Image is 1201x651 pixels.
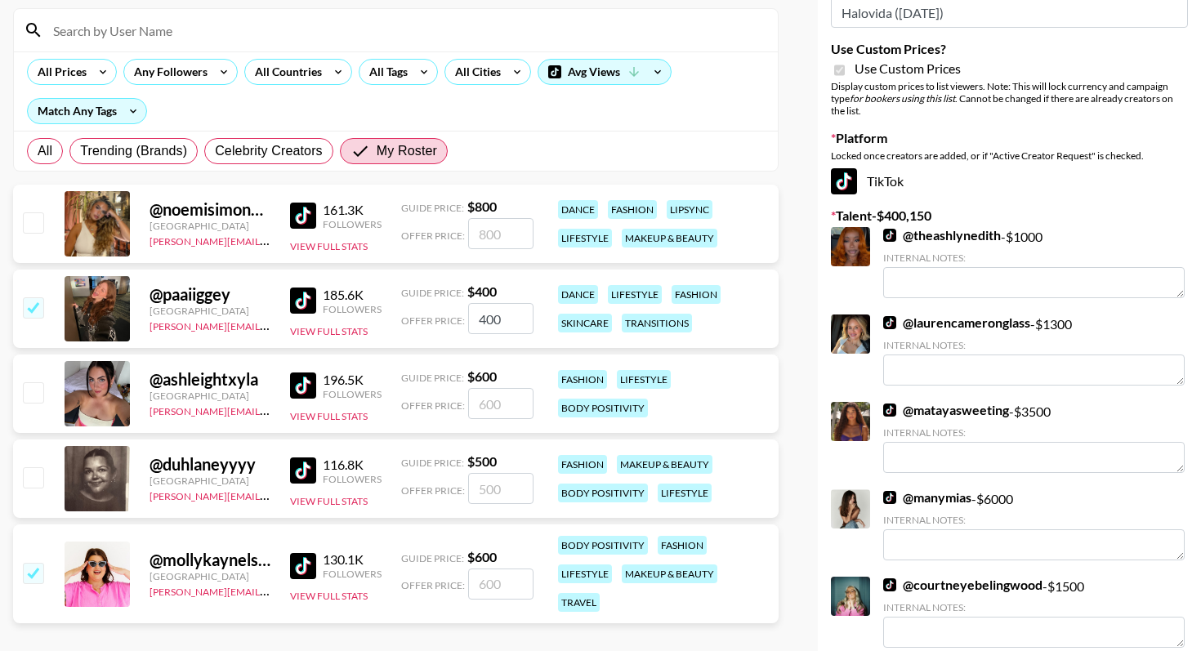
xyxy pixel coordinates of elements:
[883,578,896,591] img: TikTok
[608,285,662,304] div: lifestyle
[43,17,768,43] input: Search by User Name
[672,285,721,304] div: fashion
[558,593,600,612] div: travel
[445,60,504,84] div: All Cities
[401,399,465,412] span: Offer Price:
[883,491,896,504] img: TikTok
[468,218,534,249] input: 800
[558,229,612,247] div: lifestyle
[28,99,146,123] div: Match Any Tags
[558,314,612,332] div: skincare
[150,284,270,305] div: @ paaiiggey
[558,564,612,583] div: lifestyle
[883,227,1185,298] div: - $ 1000
[124,60,211,84] div: Any Followers
[883,514,1185,526] div: Internal Notes:
[467,198,497,214] strong: $ 800
[883,227,1001,243] a: @theashlynedith
[323,551,382,568] div: 130.1K
[150,582,391,598] a: [PERSON_NAME][EMAIL_ADDRESS][DOMAIN_NAME]
[538,60,671,84] div: Avg Views
[558,285,598,304] div: dance
[215,141,323,161] span: Celebrity Creators
[290,325,368,337] button: View Full Stats
[467,283,497,299] strong: $ 400
[467,368,497,384] strong: $ 600
[831,168,857,194] img: TikTok
[667,200,712,219] div: lipsync
[150,475,270,487] div: [GEOGRAPHIC_DATA]
[401,314,465,327] span: Offer Price:
[150,550,270,570] div: @ mollykaynelson
[850,92,955,105] em: for bookers using this list
[290,240,368,252] button: View Full Stats
[150,570,270,582] div: [GEOGRAPHIC_DATA]
[323,372,382,388] div: 196.5K
[401,230,465,242] span: Offer Price:
[658,484,712,502] div: lifestyle
[401,484,465,497] span: Offer Price:
[883,252,1185,264] div: Internal Notes:
[883,314,1185,386] div: - $ 1300
[323,568,382,580] div: Followers
[323,457,382,473] div: 116.8K
[468,473,534,504] input: 500
[558,399,648,417] div: body positivity
[401,372,464,384] span: Guide Price:
[401,579,465,591] span: Offer Price:
[150,369,270,390] div: @ ashleightxyla
[323,303,382,315] div: Followers
[467,549,497,564] strong: $ 600
[831,41,1188,57] label: Use Custom Prices?
[323,473,382,485] div: Followers
[150,220,270,232] div: [GEOGRAPHIC_DATA]
[883,314,1030,331] a: @laurencameronglass
[150,232,391,247] a: [PERSON_NAME][EMAIL_ADDRESS][DOMAIN_NAME]
[290,590,368,602] button: View Full Stats
[883,601,1185,613] div: Internal Notes:
[883,402,1185,473] div: - $ 3500
[558,455,607,474] div: fashion
[883,316,896,329] img: TikTok
[883,402,1009,418] a: @matayasweeting
[558,370,607,389] div: fashion
[150,390,270,402] div: [GEOGRAPHIC_DATA]
[150,454,270,475] div: @ duhlaneyyyy
[658,536,707,555] div: fashion
[377,141,437,161] span: My Roster
[245,60,325,84] div: All Countries
[290,203,316,229] img: TikTok
[883,339,1185,351] div: Internal Notes:
[883,229,896,242] img: TikTok
[323,388,382,400] div: Followers
[290,457,316,484] img: TikTok
[883,577,1185,648] div: - $ 1500
[290,495,368,507] button: View Full Stats
[150,305,270,317] div: [GEOGRAPHIC_DATA]
[855,60,961,77] span: Use Custom Prices
[831,130,1188,146] label: Platform
[883,426,1185,439] div: Internal Notes:
[290,288,316,314] img: TikTok
[150,402,391,417] a: [PERSON_NAME][EMAIL_ADDRESS][DOMAIN_NAME]
[290,372,316,399] img: TikTok
[617,370,671,389] div: lifestyle
[622,314,692,332] div: transitions
[883,404,896,417] img: TikTok
[467,453,497,469] strong: $ 500
[883,489,1185,560] div: - $ 6000
[290,410,368,422] button: View Full Stats
[831,168,1188,194] div: TikTok
[622,229,717,247] div: makeup & beauty
[290,553,316,579] img: TikTok
[401,202,464,214] span: Guide Price:
[401,552,464,564] span: Guide Price:
[831,207,1188,224] label: Talent - $ 400,150
[323,202,382,218] div: 161.3K
[401,457,464,469] span: Guide Price:
[617,455,712,474] div: makeup & beauty
[558,536,648,555] div: body positivity
[883,489,971,506] a: @manymias
[150,317,391,332] a: [PERSON_NAME][EMAIL_ADDRESS][DOMAIN_NAME]
[468,569,534,600] input: 600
